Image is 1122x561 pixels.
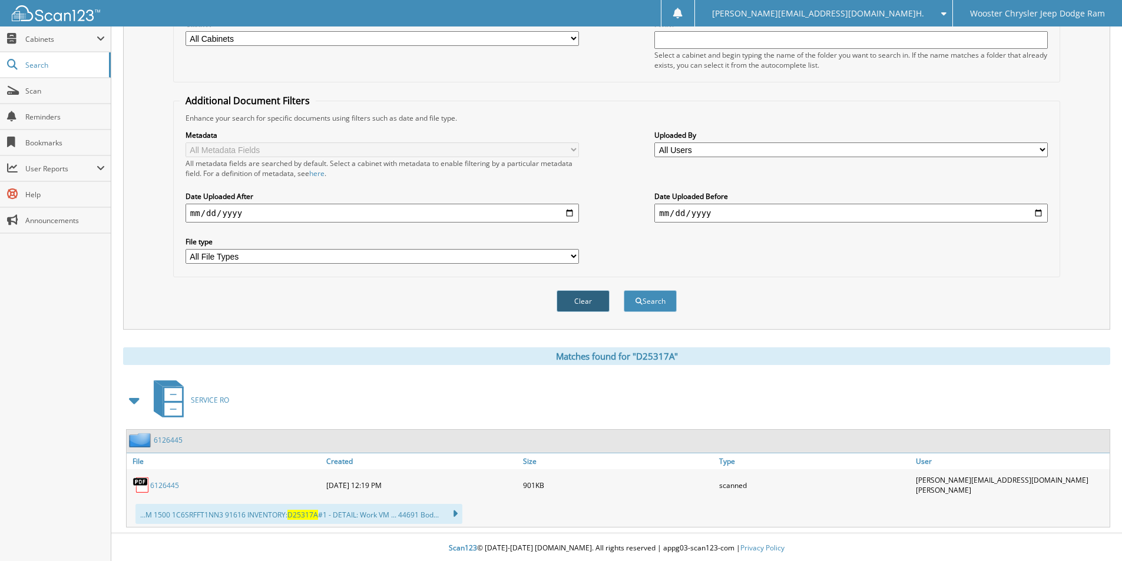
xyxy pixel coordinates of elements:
span: Wooster Chrysler Jeep Dodge Ram [970,10,1105,17]
a: Type [716,453,913,469]
span: User Reports [25,164,97,174]
a: File [127,453,323,469]
div: scanned [716,472,913,498]
label: Date Uploaded Before [654,191,1048,201]
div: Enhance your search for specific documents using filters such as date and file type. [180,113,1054,123]
iframe: Chat Widget [1063,504,1122,561]
button: Clear [557,290,610,312]
img: scan123-logo-white.svg [12,5,100,21]
span: Announcements [25,215,105,225]
span: SERVICE RO [191,395,229,405]
span: Scan [25,86,105,96]
a: Created [323,453,520,469]
label: File type [186,237,579,247]
div: 901KB [520,472,717,498]
a: Privacy Policy [740,543,785,553]
span: [PERSON_NAME][EMAIL_ADDRESS][DOMAIN_NAME] H. [712,10,924,17]
span: Bookmarks [25,138,105,148]
span: Cabinets [25,34,97,44]
a: SERVICE RO [147,377,229,423]
a: Size [520,453,717,469]
span: Search [25,60,103,70]
a: here [309,168,325,178]
a: User [913,453,1110,469]
span: Scan123 [449,543,477,553]
div: [PERSON_NAME][EMAIL_ADDRESS][DOMAIN_NAME] [PERSON_NAME] [913,472,1110,498]
span: D25317A [287,510,318,520]
div: All metadata fields are searched by default. Select a cabinet with metadata to enable filtering b... [186,158,579,178]
legend: Additional Document Filters [180,94,316,107]
img: folder2.png [129,433,154,447]
a: 6126445 [150,480,179,490]
input: start [186,204,579,223]
div: [DATE] 12:19 PM [323,472,520,498]
div: Select a cabinet and begin typing the name of the folder you want to search in. If the name match... [654,50,1048,70]
label: Date Uploaded After [186,191,579,201]
label: Metadata [186,130,579,140]
span: Reminders [25,112,105,122]
label: Uploaded By [654,130,1048,140]
div: Matches found for "D25317A" [123,347,1110,365]
a: 6126445 [154,435,183,445]
span: Help [25,190,105,200]
input: end [654,204,1048,223]
button: Search [624,290,677,312]
img: PDF.png [133,476,150,494]
div: ...M 1500 1C6SRFFT1NN3 91616 INVENTORY: #1 - DETAIL: Work VM ... 44691 Bod... [135,504,462,524]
